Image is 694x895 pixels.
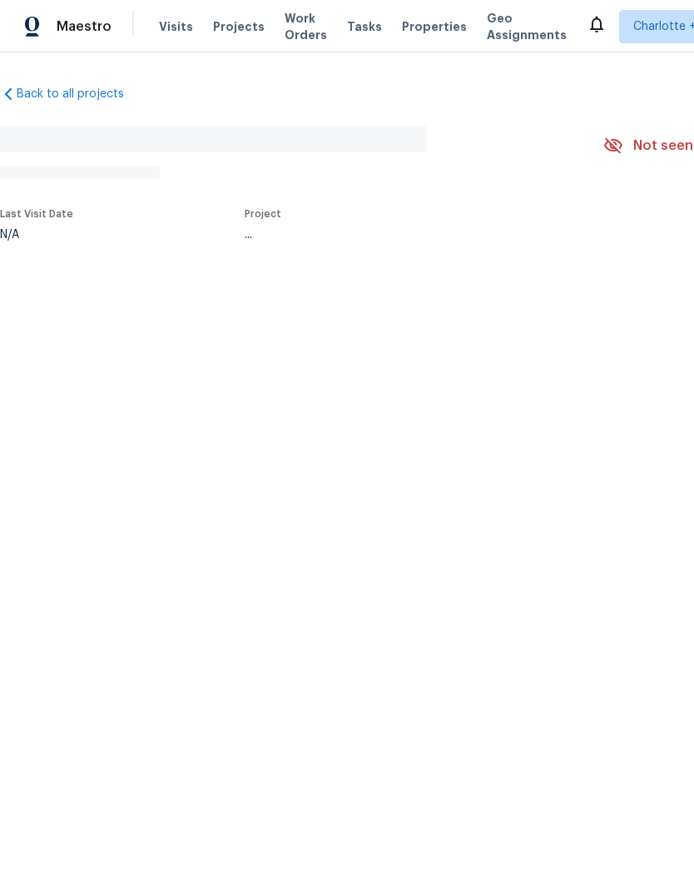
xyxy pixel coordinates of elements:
[159,18,193,35] span: Visits
[245,209,281,219] span: Project
[245,229,564,241] div: ...
[487,10,567,43] span: Geo Assignments
[57,18,112,35] span: Maestro
[402,18,467,35] span: Properties
[347,21,382,32] span: Tasks
[213,18,265,35] span: Projects
[285,10,327,43] span: Work Orders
